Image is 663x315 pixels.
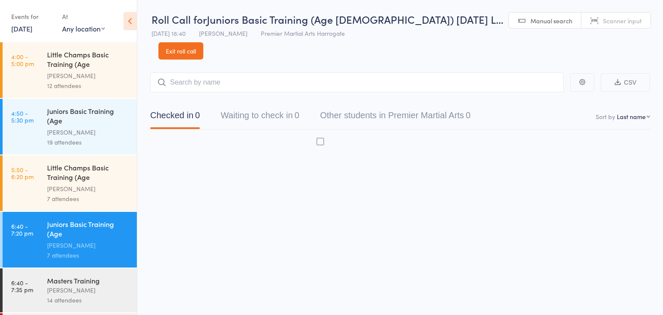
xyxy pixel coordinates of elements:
[596,112,615,121] label: Sort by
[261,29,345,38] span: Premier Martial Arts Harrogate
[47,137,129,147] div: 19 attendees
[47,285,129,295] div: [PERSON_NAME]
[47,71,129,81] div: [PERSON_NAME]
[152,12,207,26] span: Roll Call for
[603,16,642,25] span: Scanner input
[11,279,33,293] time: 6:40 - 7:35 pm
[152,29,186,38] span: [DATE] 18:40
[47,163,129,184] div: Little Champs Basic Training (Age [DEMOGRAPHIC_DATA]) [DATE] L...
[11,166,34,180] time: 5:50 - 6:20 pm
[3,42,137,98] a: 4:00 -5:00 pmLittle Champs Basic Training (Age [DEMOGRAPHIC_DATA]) [DATE] E...[PERSON_NAME]12 att...
[199,29,247,38] span: [PERSON_NAME]
[47,295,129,305] div: 14 attendees
[47,194,129,204] div: 7 attendees
[3,268,137,312] a: 6:40 -7:35 pmMasters Training[PERSON_NAME]14 attendees
[11,223,33,236] time: 6:40 - 7:20 pm
[530,16,572,25] span: Manual search
[47,184,129,194] div: [PERSON_NAME]
[62,9,105,24] div: At
[47,219,129,240] div: Juniors Basic Training (Age [DEMOGRAPHIC_DATA]) [DATE] Late
[158,42,203,60] a: Exit roll call
[47,240,129,250] div: [PERSON_NAME]
[3,155,137,211] a: 5:50 -6:20 pmLittle Champs Basic Training (Age [DEMOGRAPHIC_DATA]) [DATE] L...[PERSON_NAME]7 atte...
[11,9,54,24] div: Events for
[150,106,200,129] button: Checked in0
[47,250,129,260] div: 7 attendees
[47,276,129,285] div: Masters Training
[150,72,564,92] input: Search by name
[11,110,34,123] time: 4:50 - 5:30 pm
[221,106,299,129] button: Waiting to check in0
[601,73,650,92] button: CSV
[195,110,200,120] div: 0
[207,12,503,26] span: Juniors Basic Training (Age [DEMOGRAPHIC_DATA]) [DATE] L…
[3,212,137,268] a: 6:40 -7:20 pmJuniors Basic Training (Age [DEMOGRAPHIC_DATA]) [DATE] Late[PERSON_NAME]7 attendees
[320,106,470,129] button: Other students in Premier Martial Arts0
[617,112,646,121] div: Last name
[11,53,34,67] time: 4:00 - 5:00 pm
[47,81,129,91] div: 12 attendees
[47,127,129,137] div: [PERSON_NAME]
[466,110,470,120] div: 0
[11,24,32,33] a: [DATE]
[294,110,299,120] div: 0
[47,106,129,127] div: Juniors Basic Training (Age [DEMOGRAPHIC_DATA]) [DATE] Early
[3,99,137,154] a: 4:50 -5:30 pmJuniors Basic Training (Age [DEMOGRAPHIC_DATA]) [DATE] Early[PERSON_NAME]19 attendees
[47,50,129,71] div: Little Champs Basic Training (Age [DEMOGRAPHIC_DATA]) [DATE] E...
[62,24,105,33] div: Any location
